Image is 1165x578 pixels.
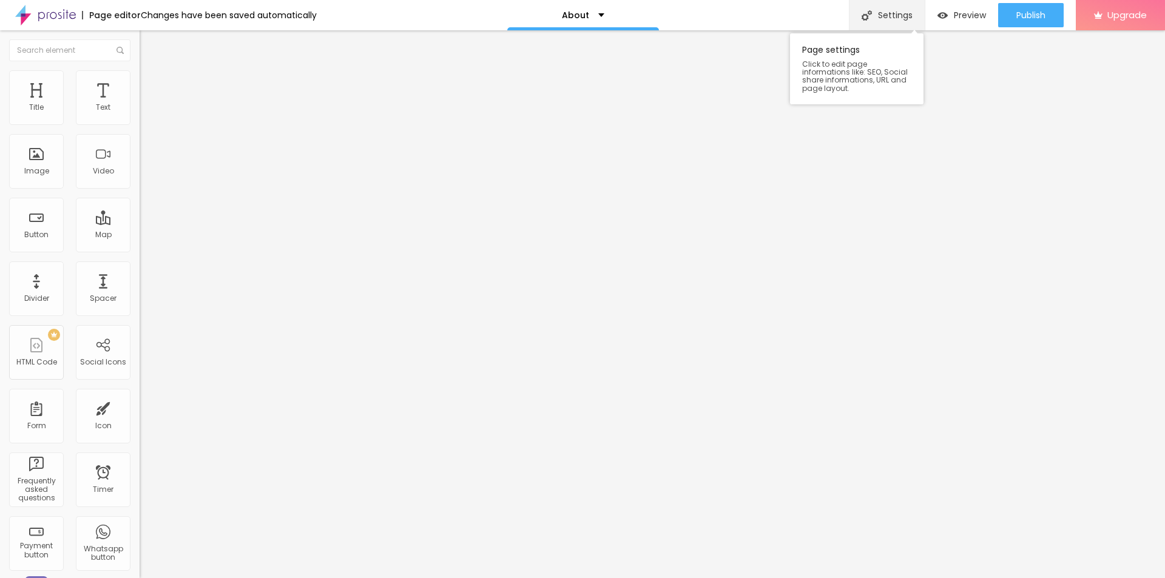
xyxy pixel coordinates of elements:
div: Page settings [790,33,924,104]
iframe: Editor [140,30,1165,578]
span: Upgrade [1107,10,1147,20]
div: HTML Code [16,358,57,366]
div: Timer [93,485,113,494]
div: Page editor [82,11,141,19]
button: Publish [998,3,1064,27]
img: Icone [862,10,872,21]
p: About [562,11,589,19]
div: Frequently asked questions [12,477,60,503]
div: Form [27,422,46,430]
span: Publish [1016,10,1045,20]
img: view-1.svg [937,10,948,21]
div: Changes have been saved automatically [141,11,317,19]
div: Icon [95,422,112,430]
div: Video [93,167,114,175]
input: Search element [9,39,130,61]
img: Icone [116,47,124,54]
div: Divider [24,294,49,303]
div: Social Icons [80,358,126,366]
div: Button [24,230,49,239]
button: Preview [925,3,998,27]
div: Spacer [90,294,116,303]
div: Payment button [12,542,60,559]
div: Title [29,103,44,112]
div: Image [24,167,49,175]
div: Map [95,230,112,239]
div: Text [96,103,110,112]
span: Preview [954,10,986,20]
span: Click to edit page informations like: SEO, Social share informations, URL and page layout. [802,60,911,92]
div: Whatsapp button [79,545,127,562]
